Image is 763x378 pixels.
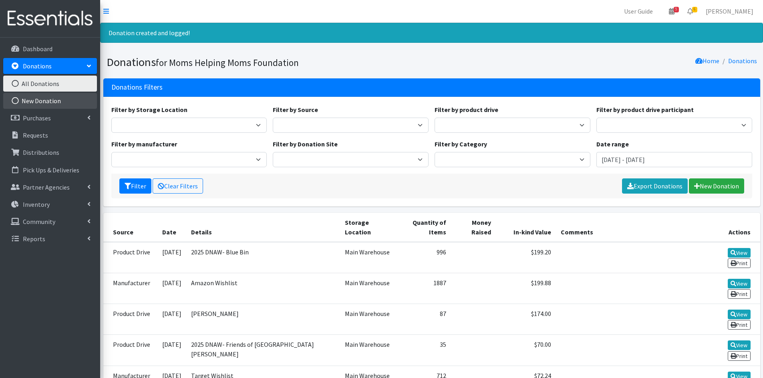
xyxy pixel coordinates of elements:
a: View [728,248,751,258]
label: Filter by manufacturer [111,139,177,149]
label: Filter by product drive [435,105,498,114]
th: Details [186,213,340,242]
a: Donations [3,58,97,74]
td: 1887 [396,273,451,304]
p: Inventory [23,200,50,208]
div: Donation created and logged! [100,23,763,43]
td: Main Warehouse [340,273,396,304]
td: Product Drive [103,304,157,335]
p: Reports [23,235,45,243]
a: Print [728,258,751,268]
span: 5 [674,7,679,12]
td: $174.00 [496,304,556,335]
td: $70.00 [496,335,556,366]
a: New Donation [3,93,97,109]
h1: Donations [107,55,429,69]
td: 35 [396,335,451,366]
td: Product Drive [103,335,157,366]
label: Filter by Donation Site [273,139,338,149]
td: 87 [396,304,451,335]
td: Amazon Wishlist [186,273,340,304]
p: Pick Ups & Deliveries [23,166,79,174]
th: Storage Location [340,213,396,242]
p: Partner Agencies [23,183,70,191]
td: Main Warehouse [340,242,396,273]
td: $199.20 [496,242,556,273]
a: Inventory [3,196,97,212]
th: Quantity of Items [396,213,451,242]
td: 2025 DNAW- Blue Bin [186,242,340,273]
th: Actions [705,213,760,242]
a: Print [728,351,751,361]
label: Filter by Source [273,105,318,114]
a: User Guide [618,3,659,19]
th: In-kind Value [496,213,556,242]
a: View [728,340,751,350]
a: Dashboard [3,41,97,57]
p: Donations [23,62,52,70]
a: Reports [3,231,97,247]
input: January 1, 2011 - December 31, 2011 [596,152,752,167]
td: Manufacturer [103,273,157,304]
a: Pick Ups & Deliveries [3,162,97,178]
a: Export Donations [622,178,688,194]
a: Community [3,214,97,230]
a: All Donations [3,76,97,92]
a: New Donation [689,178,744,194]
a: Partner Agencies [3,179,97,195]
img: HumanEssentials [3,5,97,32]
a: 6 [681,3,699,19]
p: Community [23,218,55,226]
a: View [728,279,751,288]
button: Filter [119,178,151,194]
td: 2025 DNAW- Friends of [GEOGRAPHIC_DATA] [PERSON_NAME] [186,335,340,366]
td: Main Warehouse [340,335,396,366]
label: Filter by product drive participant [596,105,694,114]
a: View [728,310,751,319]
h3: Donations Filters [111,83,163,92]
td: 996 [396,242,451,273]
td: [PERSON_NAME] [186,304,340,335]
label: Date range [596,139,629,149]
a: Print [728,320,751,330]
td: [DATE] [157,242,186,273]
small: for Moms Helping Moms Foundation [156,57,299,68]
th: Comments [556,213,705,242]
p: Requests [23,131,48,139]
td: $199.88 [496,273,556,304]
a: Requests [3,127,97,143]
a: Home [695,57,719,65]
a: Print [728,289,751,299]
a: [PERSON_NAME] [699,3,760,19]
p: Purchases [23,114,51,122]
a: Purchases [3,110,97,126]
a: Distributions [3,144,97,160]
a: 5 [662,3,681,19]
label: Filter by Category [435,139,487,149]
th: Source [103,213,157,242]
a: Donations [728,57,757,65]
td: Main Warehouse [340,304,396,335]
td: Product Drive [103,242,157,273]
td: [DATE] [157,304,186,335]
th: Money Raised [451,213,496,242]
th: Date [157,213,186,242]
span: 6 [692,7,697,12]
a: Clear Filters [153,178,203,194]
label: Filter by Storage Location [111,105,187,114]
p: Distributions [23,148,59,156]
td: [DATE] [157,335,186,366]
p: Dashboard [23,45,52,53]
td: [DATE] [157,273,186,304]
